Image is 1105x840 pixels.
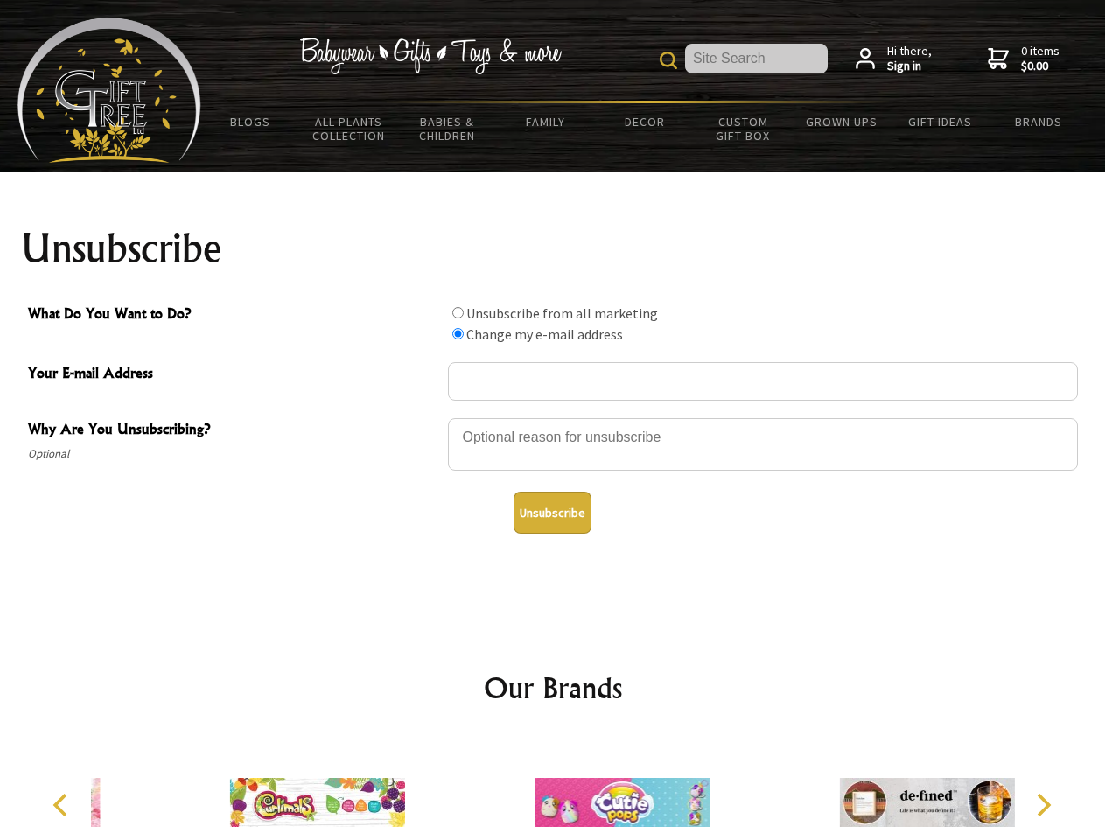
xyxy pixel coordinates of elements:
a: BLOGS [201,103,300,140]
span: Optional [28,444,439,465]
span: Why Are You Unsubscribing? [28,418,439,444]
img: Babywear - Gifts - Toys & more [299,38,562,74]
input: What Do You Want to Do? [452,307,464,318]
a: Brands [990,103,1088,140]
button: Next [1024,786,1062,824]
a: 0 items$0.00 [988,44,1060,74]
input: Site Search [685,44,828,73]
h2: Our Brands [35,667,1071,709]
a: Hi there,Sign in [856,44,932,74]
textarea: Why Are You Unsubscribing? [448,418,1078,471]
a: Babies & Children [398,103,497,154]
button: Unsubscribe [514,492,591,534]
a: All Plants Collection [300,103,399,154]
strong: $0.00 [1021,59,1060,74]
input: Your E-mail Address [448,362,1078,401]
a: Decor [595,103,694,140]
label: Change my e-mail address [466,325,623,343]
label: Unsubscribe from all marketing [466,304,658,322]
strong: Sign in [887,59,932,74]
img: Babyware - Gifts - Toys and more... [17,17,201,163]
span: What Do You Want to Do? [28,303,439,328]
a: Gift Ideas [891,103,990,140]
a: Grown Ups [792,103,891,140]
input: What Do You Want to Do? [452,328,464,339]
span: Hi there, [887,44,932,74]
span: Your E-mail Address [28,362,439,388]
span: 0 items [1021,43,1060,74]
button: Previous [44,786,82,824]
a: Custom Gift Box [694,103,793,154]
a: Family [497,103,596,140]
h1: Unsubscribe [21,227,1085,269]
img: product search [660,52,677,69]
